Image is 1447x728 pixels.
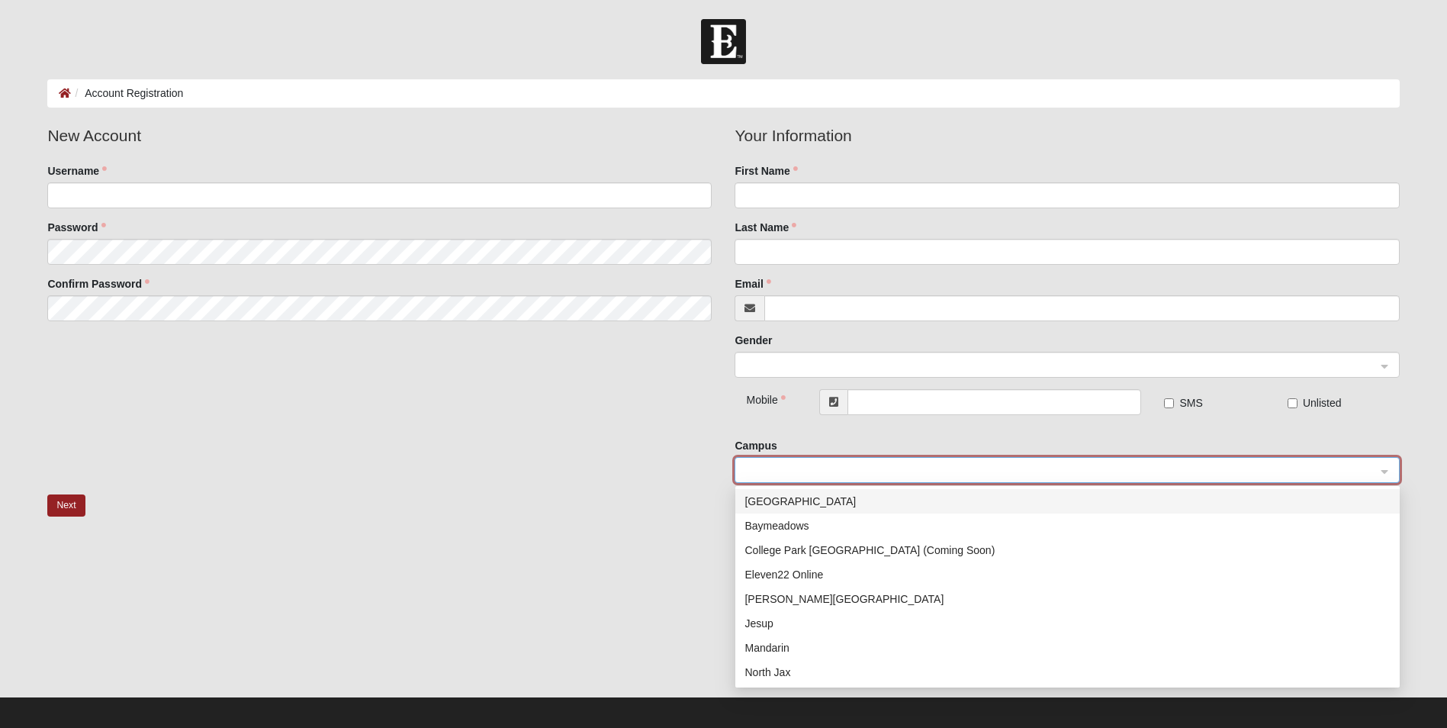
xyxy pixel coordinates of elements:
label: Username [47,163,107,179]
label: First Name [735,163,797,179]
div: Arlington [735,489,1400,514]
div: Baymeadows [744,517,1391,534]
div: Mandarin [744,639,1391,656]
input: SMS [1164,398,1174,408]
span: SMS [1179,397,1202,409]
div: College Park Orlando (Coming Soon) [735,538,1400,562]
div: Jesup [735,611,1400,636]
input: Unlisted [1288,398,1297,408]
img: Church of Eleven22 Logo [701,19,746,64]
label: Campus [735,438,777,453]
div: Baymeadows [735,514,1400,538]
div: Mandarin [735,636,1400,660]
div: North Jax [744,664,1391,681]
div: College Park [GEOGRAPHIC_DATA] (Coming Soon) [744,542,1391,559]
span: Unlisted [1303,397,1342,409]
div: [GEOGRAPHIC_DATA] [744,493,1391,510]
div: Mobile [735,389,790,407]
li: Account Registration [71,85,183,101]
label: Gender [735,333,772,348]
div: Eleven22 Online [744,566,1391,583]
div: [PERSON_NAME][GEOGRAPHIC_DATA] [744,591,1391,607]
label: Confirm Password [47,276,150,292]
legend: Your Information [735,124,1399,148]
label: Password [47,220,105,235]
button: Next [47,494,85,517]
label: Email [735,276,770,292]
legend: New Account [47,124,712,148]
div: North Jax [735,660,1400,685]
label: Last Name [735,220,796,235]
div: Fleming Island [735,587,1400,611]
div: Eleven22 Online [735,562,1400,587]
div: Jesup [744,615,1391,632]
